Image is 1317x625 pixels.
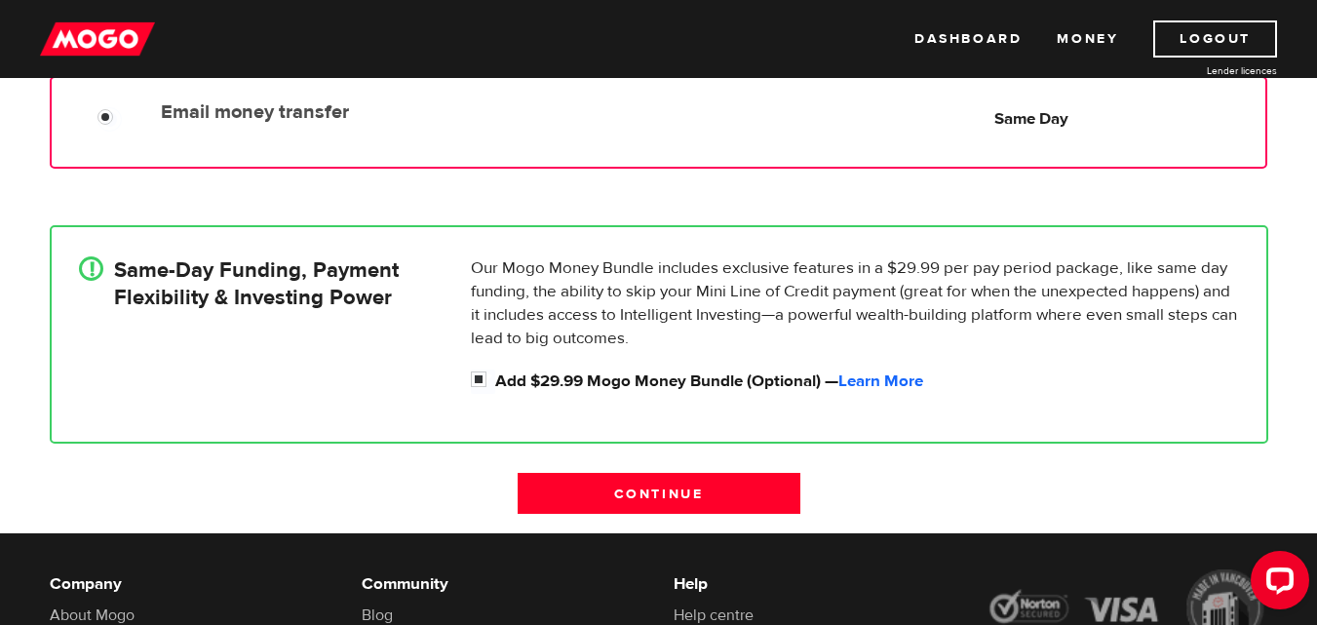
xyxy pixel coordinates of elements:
p: Our Mogo Money Bundle includes exclusive features in a $29.99 per pay period package, like same d... [471,256,1239,350]
a: Blog [362,605,393,625]
a: Logout [1153,20,1277,58]
b: Same Day [994,108,1068,130]
a: Help centre [674,605,754,625]
a: About Mogo [50,605,135,625]
div: ! [79,256,103,281]
h6: Help [674,572,956,596]
a: Lender licences [1131,63,1277,78]
h6: Company [50,572,332,596]
a: Money [1057,20,1118,58]
img: mogo_logo-11ee424be714fa7cbb0f0f49df9e16ec.png [40,20,155,58]
label: Add $29.99 Mogo Money Bundle (Optional) — [495,370,1239,393]
input: Continue [518,473,800,514]
h4: Same-Day Funding, Payment Flexibility & Investing Power [114,256,399,311]
h6: Community [362,572,644,596]
a: Dashboard [914,20,1022,58]
a: Learn More [838,371,923,392]
label: Email money transfer [161,100,608,124]
iframe: LiveChat chat widget [1235,543,1317,625]
input: Add $29.99 Mogo Money Bundle (Optional) &mdash; <a id="loan_application_mini_bundle_learn_more" h... [471,370,495,394]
